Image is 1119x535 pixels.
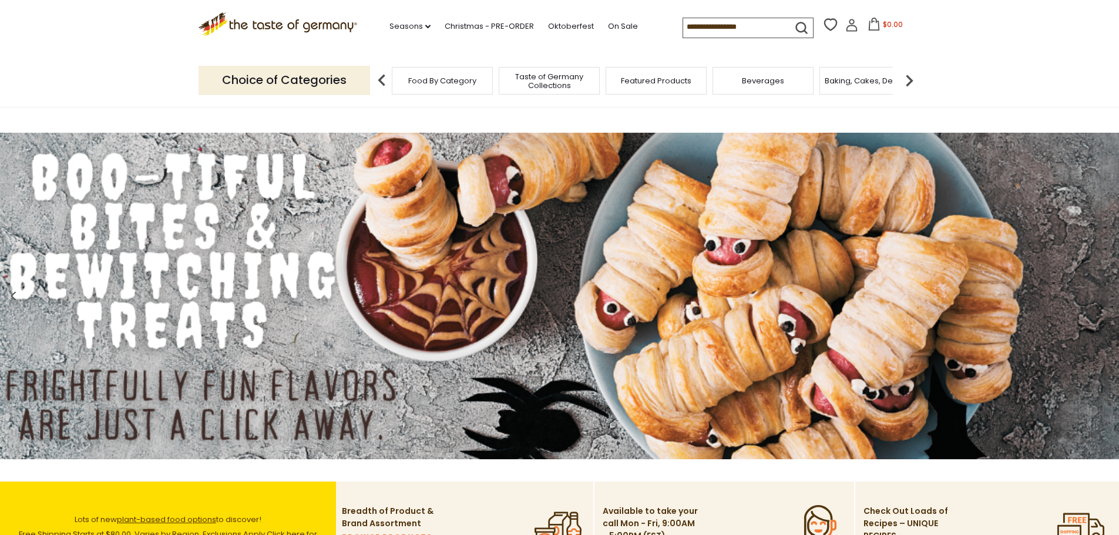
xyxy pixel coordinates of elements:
[883,19,903,29] span: $0.00
[370,69,394,92] img: previous arrow
[502,72,596,90] a: Taste of Germany Collections
[389,20,431,33] a: Seasons
[342,505,439,530] p: Breadth of Product & Brand Assortment
[445,20,534,33] a: Christmas - PRE-ORDER
[408,76,476,85] a: Food By Category
[548,20,594,33] a: Oktoberfest
[742,76,784,85] a: Beverages
[621,76,691,85] a: Featured Products
[898,69,921,92] img: next arrow
[825,76,916,85] a: Baking, Cakes, Desserts
[199,66,370,95] p: Choice of Categories
[117,514,216,525] a: plant-based food options
[861,18,910,35] button: $0.00
[608,20,638,33] a: On Sale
